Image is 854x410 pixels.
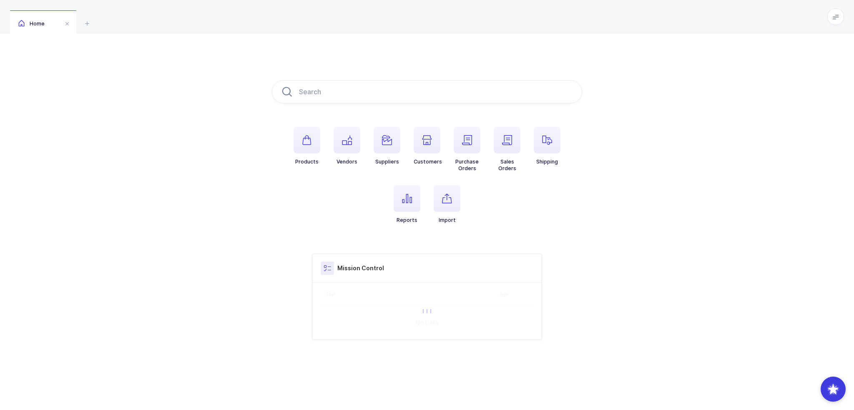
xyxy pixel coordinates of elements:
[434,185,460,224] button: Import
[272,80,582,103] input: Search
[454,127,480,172] button: PurchaseOrders
[334,127,360,165] button: Vendors
[18,20,45,27] span: Home
[374,127,400,165] button: Suppliers
[534,127,560,165] button: Shipping
[294,127,320,165] button: Products
[494,127,520,172] button: SalesOrders
[337,264,384,272] h3: Mission Control
[394,185,420,224] button: Reports
[414,127,442,165] button: Customers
